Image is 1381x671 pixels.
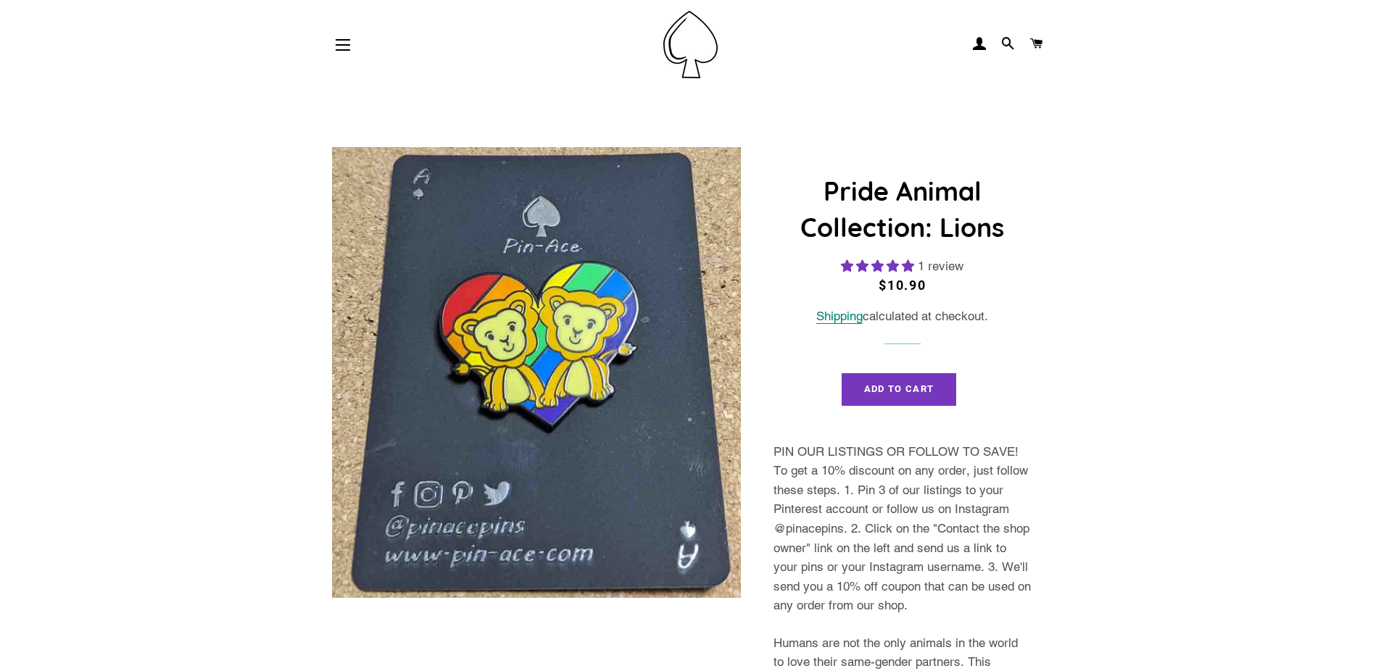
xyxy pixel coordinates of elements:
[816,309,863,324] a: Shipping
[774,173,1031,246] h1: Pride Animal Collection: Lions
[918,259,963,273] span: 1 review
[774,442,1031,615] p: PIN OUR LISTINGS OR FOLLOW TO SAVE! To get a 10% discount on any order, just follow these steps. ...
[842,373,956,405] button: Add to Cart
[774,307,1031,326] div: calculated at checkout.
[663,11,718,78] img: Pin-Ace
[864,383,934,394] span: Add to Cart
[841,259,918,273] span: 5.00 stars
[332,147,742,598] img: Pride Animal Collection: Lions - Pin-Ace
[879,278,926,293] span: $10.90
